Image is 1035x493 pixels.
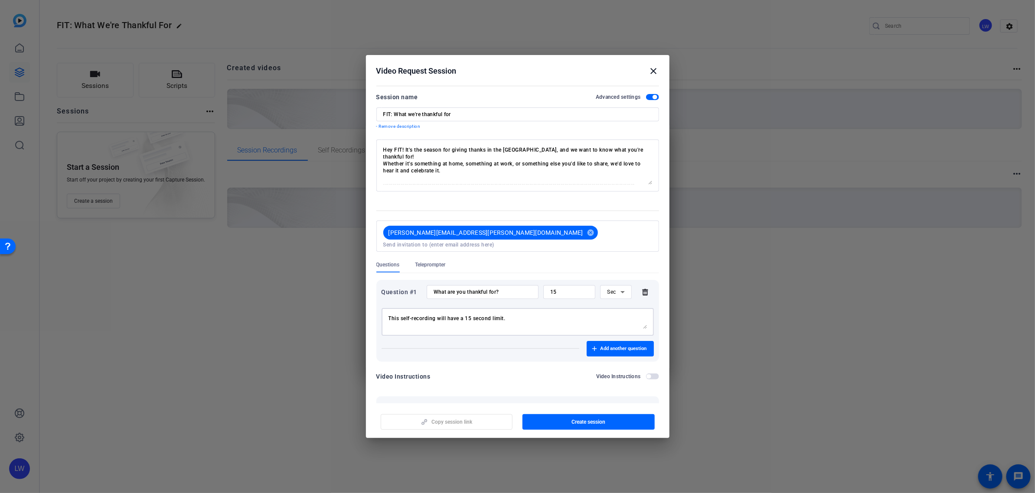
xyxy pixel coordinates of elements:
button: Create session [522,414,655,430]
span: Create session [571,418,605,425]
mat-icon: cancel [583,229,598,237]
div: Video Instructions [376,371,431,382]
mat-icon: close [649,66,659,76]
input: Send invitation to (enter email address here) [383,241,652,248]
div: Session name [376,92,418,102]
input: Enter Session Name [383,111,652,118]
input: Enter your question here [434,289,532,295]
input: Time [550,289,589,295]
span: [PERSON_NAME][EMAIL_ADDRESS][PERSON_NAME][DOMAIN_NAME] [389,228,584,237]
span: Add another question [601,345,647,352]
p: - Remove description [376,123,659,130]
h2: Video Instructions [596,373,641,380]
div: Video Request Session [376,66,659,76]
div: Question #1 [382,287,422,297]
span: Questions [376,261,400,268]
button: Add another question [587,341,654,357]
span: Teleprompter [415,261,446,268]
span: Sec [607,289,616,295]
h2: Advanced settings [596,94,640,101]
